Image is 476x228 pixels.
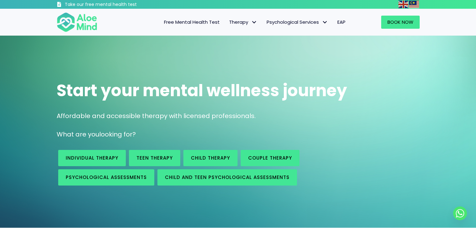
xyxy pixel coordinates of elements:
span: Free Mental Health Test [164,19,220,25]
a: Teen Therapy [129,150,180,166]
span: Child Therapy [191,155,230,161]
a: Psychological assessments [58,169,154,186]
a: Whatsapp [453,206,467,220]
span: Child and Teen Psychological assessments [165,174,289,181]
span: Start your mental wellness journey [57,79,347,102]
h3: Take our free mental health test [65,2,170,8]
a: Free Mental Health Test [159,16,224,29]
span: Couple therapy [248,155,292,161]
span: Therapy: submenu [250,18,259,27]
span: Individual therapy [66,155,118,161]
a: Individual therapy [58,150,126,166]
span: Therapy [229,19,257,25]
p: Affordable and accessible therapy with licensed professionals. [57,112,420,121]
a: Child and Teen Psychological assessments [157,169,297,186]
a: Malay [409,1,420,8]
span: Psychological assessments [66,174,147,181]
nav: Menu [105,16,350,29]
a: Book Now [381,16,420,29]
span: looking for? [99,130,136,139]
span: EAP [337,19,345,25]
img: en [398,1,408,8]
span: What are you [57,130,99,139]
span: Psychological Services [267,19,328,25]
a: Couple therapy [241,150,299,166]
a: Take our free mental health test [57,2,170,9]
a: TherapyTherapy: submenu [224,16,262,29]
img: Aloe mind Logo [57,12,97,32]
a: EAP [333,16,350,29]
a: English [398,1,409,8]
span: Teen Therapy [136,155,173,161]
span: Psychological Services: submenu [320,18,330,27]
img: ms [409,1,419,8]
span: Book Now [387,19,413,25]
a: Psychological ServicesPsychological Services: submenu [262,16,333,29]
a: Child Therapy [183,150,238,166]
